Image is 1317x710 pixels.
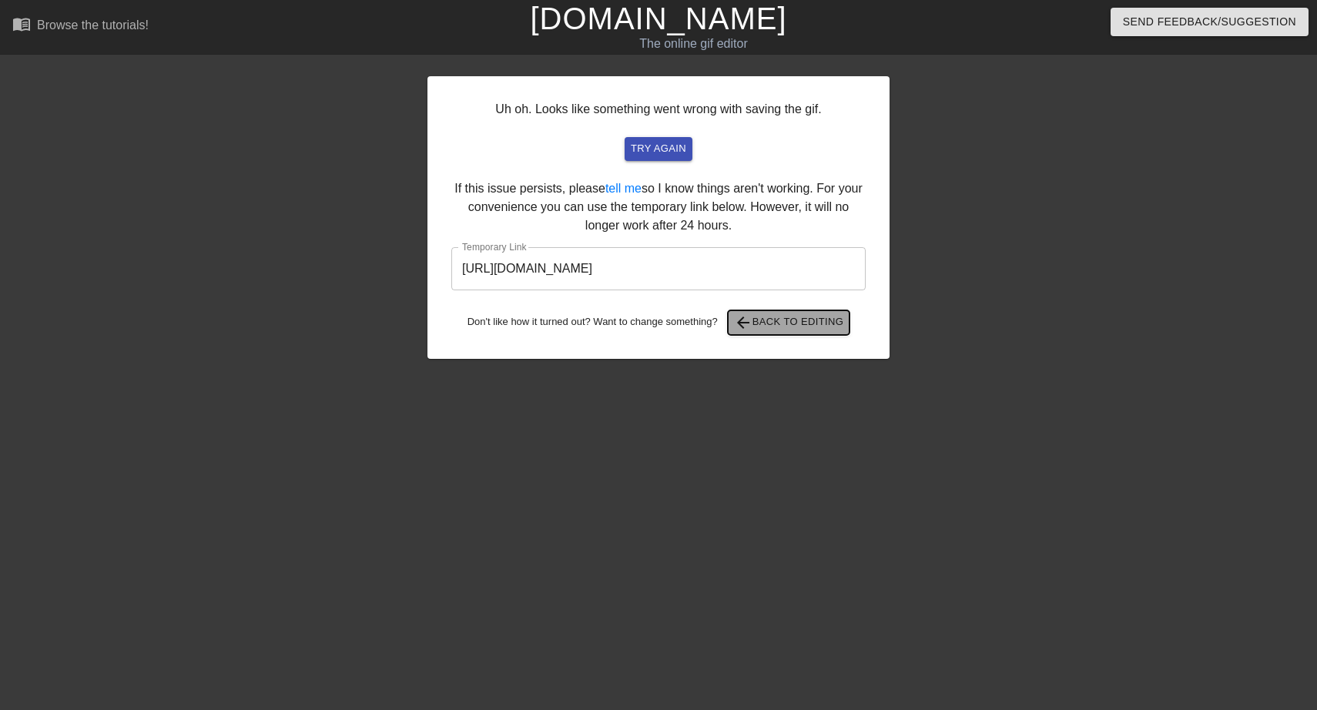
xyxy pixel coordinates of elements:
a: tell me [605,182,642,195]
a: [DOMAIN_NAME] [530,2,786,35]
input: bare [451,247,866,290]
a: Browse the tutorials! [12,15,149,39]
span: arrow_back [734,313,752,332]
button: try again [625,137,692,161]
div: Browse the tutorials! [37,18,149,32]
div: Don't like how it turned out? Want to change something? [451,310,866,335]
button: Back to Editing [728,310,850,335]
div: The online gif editor [447,35,940,53]
span: Back to Editing [734,313,844,332]
span: menu_book [12,15,31,33]
span: Send Feedback/Suggestion [1123,12,1296,32]
span: try again [631,140,686,158]
div: Uh oh. Looks like something went wrong with saving the gif. If this issue persists, please so I k... [427,76,890,359]
button: Send Feedback/Suggestion [1111,8,1309,36]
